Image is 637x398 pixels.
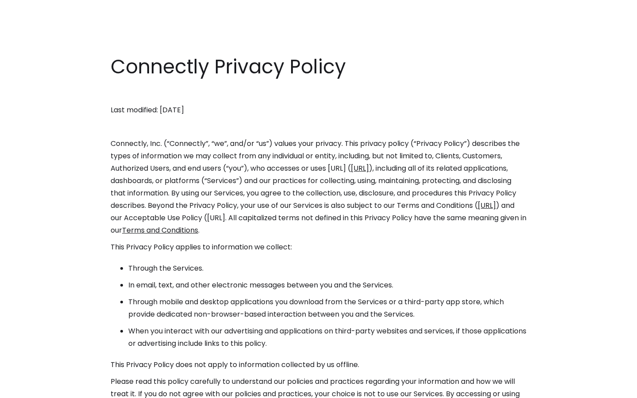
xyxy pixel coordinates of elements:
[111,87,526,99] p: ‍
[111,104,526,116] p: Last modified: [DATE]
[128,296,526,321] li: Through mobile and desktop applications you download from the Services or a third-party app store...
[111,121,526,133] p: ‍
[128,262,526,275] li: Through the Services.
[128,279,526,291] li: In email, text, and other electronic messages between you and the Services.
[478,200,496,210] a: [URL]
[351,163,369,173] a: [URL]
[122,225,198,235] a: Terms and Conditions
[18,383,53,395] ul: Language list
[111,53,526,80] h1: Connectly Privacy Policy
[9,382,53,395] aside: Language selected: English
[111,241,526,253] p: This Privacy Policy applies to information we collect:
[128,325,526,350] li: When you interact with our advertising and applications on third-party websites and services, if ...
[111,138,526,237] p: Connectly, Inc. (“Connectly”, “we”, and/or “us”) values your privacy. This privacy policy (“Priva...
[111,359,526,371] p: This Privacy Policy does not apply to information collected by us offline.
